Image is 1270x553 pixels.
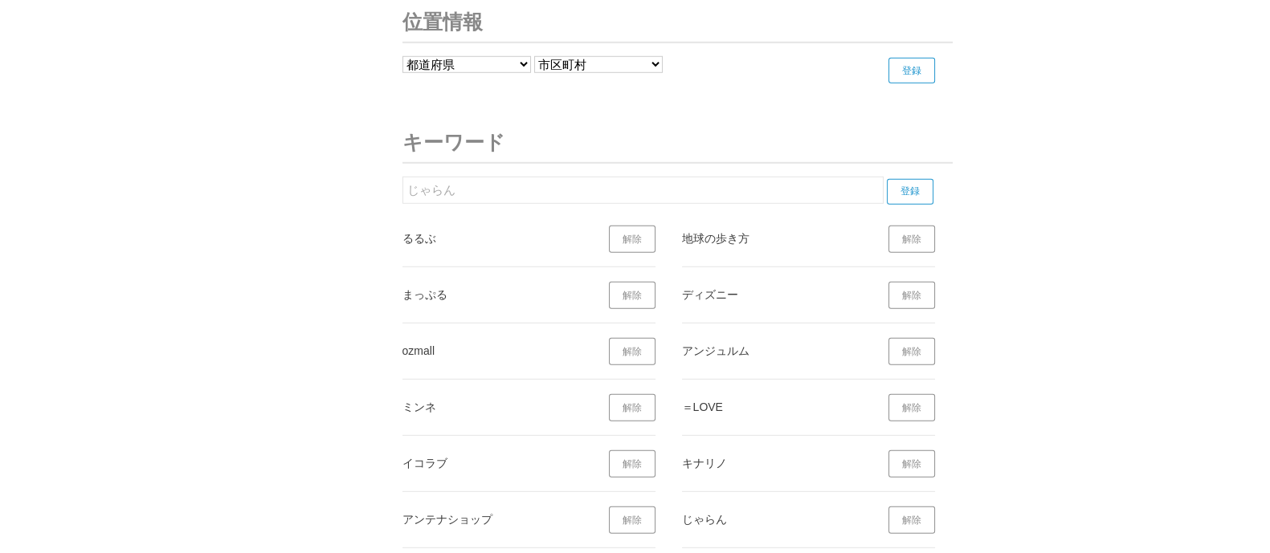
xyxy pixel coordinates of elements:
[887,179,933,205] input: 登録
[888,394,935,421] a: 解除
[682,509,863,529] div: じゃらん
[888,58,935,83] input: 登録
[888,226,935,253] a: 解除
[402,177,884,204] input: キーワードを入力
[402,228,583,248] div: るるぶ
[888,506,935,534] a: 解除
[888,282,935,309] a: 解除
[402,284,583,304] div: まっぷる
[402,2,953,43] h3: 位置情報
[888,338,935,365] a: 解除
[682,284,863,304] div: ディズニー
[888,450,935,478] a: 解除
[609,226,655,253] a: 解除
[609,506,655,534] a: 解除
[609,450,655,478] a: 解除
[682,228,863,248] div: 地球の歩き方
[682,453,863,473] div: キナリノ
[402,453,583,473] div: イコラブ
[682,340,863,360] div: アンジュルム
[609,394,655,421] a: 解除
[609,282,655,309] a: 解除
[402,340,583,360] div: ozmall
[402,122,953,164] h3: キーワード
[402,509,583,529] div: アンテナショップ
[682,396,863,417] div: ＝LOVE
[402,396,583,417] div: ミンネ
[609,338,655,365] a: 解除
